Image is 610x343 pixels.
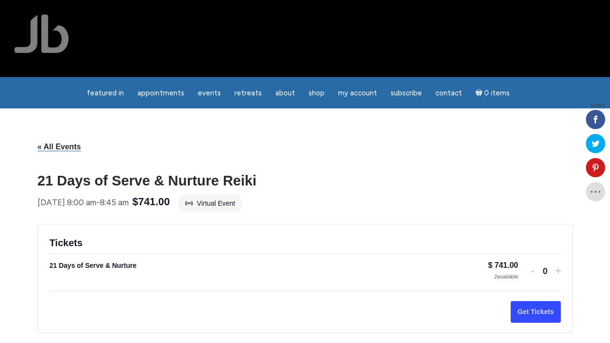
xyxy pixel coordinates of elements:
[488,273,518,281] div: available
[391,89,422,97] span: Subscribe
[309,89,325,97] span: Shop
[303,84,330,103] a: Shop
[198,89,221,97] span: Events
[38,195,129,210] div: -
[475,89,485,97] i: Cart
[38,143,81,151] a: « All Events
[332,84,383,103] a: My Account
[488,261,492,269] span: $
[385,84,428,103] a: Subscribe
[530,264,536,277] button: -
[494,274,497,279] span: 2
[177,194,243,213] div: Virtual Event
[430,84,468,103] a: Contact
[229,84,268,103] a: Retreats
[435,89,462,97] span: Contact
[132,84,190,103] a: Appointments
[590,103,605,108] span: Shares
[137,89,184,97] span: Appointments
[87,89,124,97] span: featured in
[100,198,129,207] span: 8:45 am
[38,174,573,188] h1: 21 Days of Serve & Nurture Reiki
[14,14,69,53] img: Jamie Butler. The Everyday Medium
[192,84,227,103] a: Events
[133,194,170,211] span: $741.00
[81,84,130,103] a: featured in
[38,198,96,207] span: [DATE] 8:00 am
[495,261,518,269] span: 741.00
[50,260,488,271] div: 21 Days of Serve & Nurture
[511,301,560,323] button: Get Tickets
[338,89,377,97] span: My Account
[50,236,561,250] h2: Tickets
[275,89,295,97] span: About
[234,89,262,97] span: Retreats
[555,264,561,277] button: +
[270,84,301,103] a: About
[470,83,516,103] a: Cart0 items
[484,90,510,97] span: 0 items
